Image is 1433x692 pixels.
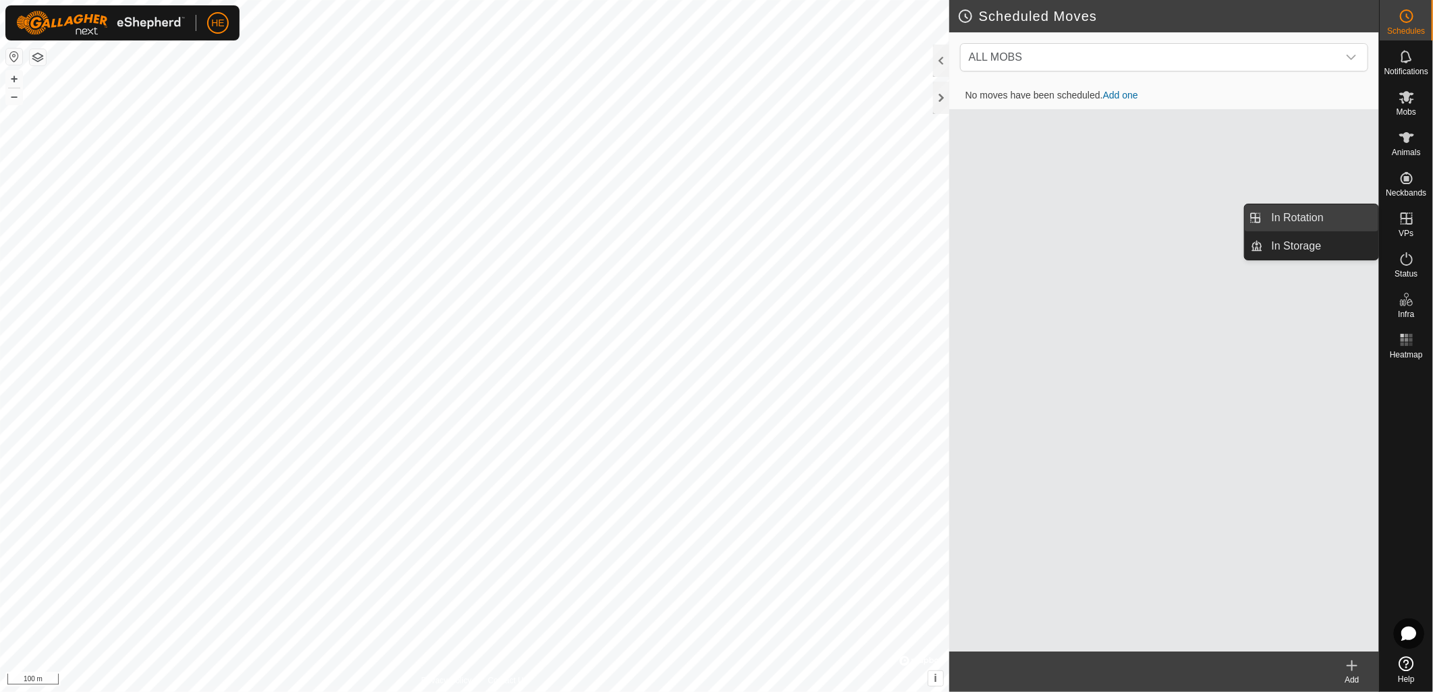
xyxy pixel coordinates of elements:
[6,88,22,105] button: –
[30,49,46,65] button: Map Layers
[1398,310,1414,318] span: Infra
[969,51,1022,63] span: ALL MOBS
[1398,675,1415,683] span: Help
[1264,204,1379,231] a: In Rotation
[211,16,224,30] span: HE
[963,44,1338,71] span: ALL MOBS
[1272,238,1322,254] span: In Storage
[957,8,1379,24] h2: Scheduled Moves
[1387,27,1425,35] span: Schedules
[1399,229,1413,237] span: VPs
[1245,204,1378,231] li: In Rotation
[1390,351,1423,359] span: Heatmap
[1338,44,1365,71] div: dropdown trigger
[1395,270,1417,278] span: Status
[1397,108,1416,116] span: Mobs
[6,71,22,87] button: +
[488,674,528,687] a: Contact Us
[1392,148,1421,156] span: Animals
[1386,189,1426,197] span: Neckbands
[1272,210,1324,226] span: In Rotation
[1384,67,1428,76] span: Notifications
[1103,90,1138,100] a: Add one
[1245,233,1378,260] li: In Storage
[1380,651,1433,689] a: Help
[421,674,472,687] a: Privacy Policy
[934,672,937,684] span: i
[928,671,943,686] button: i
[1264,233,1379,260] a: In Storage
[1325,674,1379,686] div: Add
[6,49,22,65] button: Reset Map
[16,11,185,35] img: Gallagher Logo
[955,90,1149,100] span: No moves have been scheduled.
